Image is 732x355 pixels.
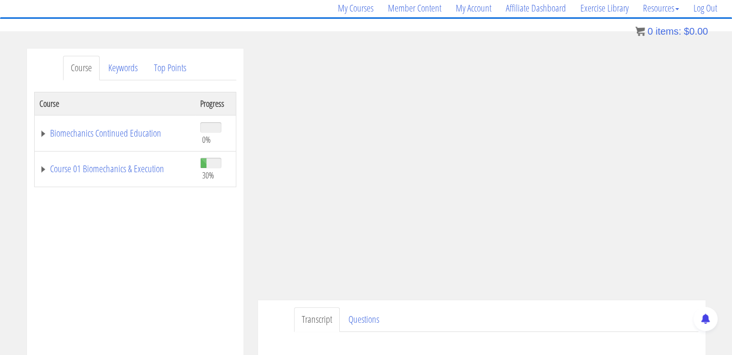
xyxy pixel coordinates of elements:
a: Top Points [146,56,194,80]
img: icon11.png [635,26,645,36]
a: Course [63,56,100,80]
span: 0 [647,26,653,37]
th: Progress [195,92,236,115]
span: items: [655,26,681,37]
a: Biomechanics Continued Education [39,128,191,138]
th: Course [34,92,195,115]
bdi: 0.00 [684,26,708,37]
span: 30% [202,170,214,180]
span: $ [684,26,689,37]
a: 0 items: $0.00 [635,26,708,37]
a: Transcript [294,307,340,332]
a: Questions [341,307,387,332]
a: Keywords [101,56,145,80]
span: 0% [202,134,211,145]
a: Course 01 Biomechanics & Execution [39,164,191,174]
